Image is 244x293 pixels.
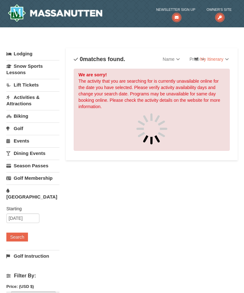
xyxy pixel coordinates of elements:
div: The activity that you are searching for is currently unavailable online for the date you have sel... [74,69,230,151]
a: My Itinerary [190,54,233,64]
strong: We are sorry! [78,72,107,77]
a: Price [185,53,210,66]
a: Golf Membership [6,172,59,184]
img: Massanutten Resort Logo [8,4,102,22]
a: Owner's Site [207,6,232,19]
a: [GEOGRAPHIC_DATA] [6,185,59,203]
span: Owner's Site [207,6,232,13]
a: Snow Sports Lessons [6,60,59,78]
a: Season Passes [6,160,59,171]
a: Lodging [6,48,59,59]
a: Newsletter Sign Up [156,6,195,19]
span: 0 [80,56,83,62]
a: Activities & Attractions [6,91,59,109]
label: Starting [6,206,55,212]
a: Massanutten Resort [8,4,102,22]
a: Events [6,135,59,147]
img: spinner.gif [136,113,168,145]
a: Biking [6,110,59,122]
button: Search [6,233,28,241]
a: Golf [6,122,59,134]
h4: matches found. [74,56,125,62]
strong: Price: (USD $) [6,284,34,289]
a: Name [158,53,185,66]
a: Golf Instruction [6,250,59,262]
a: Lift Tickets [6,79,59,91]
h4: Filter By: [6,273,59,279]
span: Newsletter Sign Up [156,6,195,13]
a: Dining Events [6,147,59,159]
